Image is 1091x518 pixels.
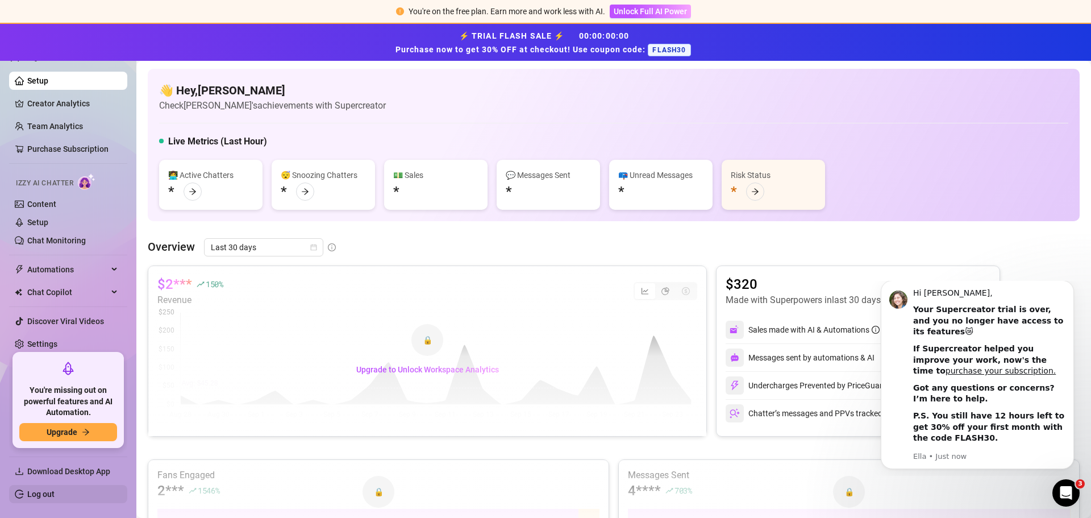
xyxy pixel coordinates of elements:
[47,428,77,437] span: Upgrade
[19,385,117,418] span: You're missing out on powerful features and AI Automation.
[49,23,202,57] div: 😿
[78,173,95,190] img: AI Chatter
[731,169,816,181] div: Risk Status
[82,428,90,436] span: arrow-right
[49,102,191,123] b: Got any questions or concerns? I’m here to help.
[27,317,104,326] a: Discover Viral Videos
[614,7,687,16] span: Unlock Full AI Power
[159,82,386,98] h4: 👋 Hey, [PERSON_NAME]
[409,7,605,16] span: You're on the free plan. Earn more and work less with AI.
[328,243,336,251] span: info-circle
[26,10,44,28] img: Profile image for Ella
[27,260,108,279] span: Automations
[49,130,201,161] b: P.S. You still have 12 hours left to get 30% off your first month with the code FLASH30.
[27,236,86,245] a: Chat Monitoring
[301,188,309,196] span: arrow-right
[27,122,83,131] a: Team Analytics
[168,135,267,148] h5: Live Metrics (Last Hour)
[27,76,48,85] a: Setup
[49,7,202,18] div: Hi [PERSON_NAME],
[730,408,740,418] img: svg%3e
[395,31,695,54] strong: ⚡ TRIAL FLASH SALE ⚡
[159,98,386,113] article: Check [PERSON_NAME]'s achievements with Supercreator
[833,476,865,508] div: 🔒
[726,275,893,293] article: $320
[49,7,202,169] div: Message content
[864,281,1091,476] iframe: Intercom notifications message
[618,169,703,181] div: 📪 Unread Messages
[726,376,887,395] div: Undercharges Prevented by PriceGuard
[61,362,75,375] span: rocket
[27,339,57,349] a: Settings
[211,239,317,256] span: Last 30 days
[27,200,56,209] a: Content
[751,188,759,196] span: arrow-right
[395,45,648,54] strong: Purchase now to get 30% OFF at checkout! Use coupon code:
[396,7,404,15] span: exclamation-circle
[393,169,478,181] div: 💵 Sales
[15,288,22,296] img: Chat Copilot
[27,467,110,476] span: Download Desktop App
[310,244,317,251] span: calendar
[730,380,740,391] img: svg%3e
[27,218,48,227] a: Setup
[356,365,499,374] span: Upgrade to Unlock Workspace Analytics
[16,178,73,189] span: Izzy AI Chatter
[49,171,202,181] p: Message from Ella, sent Just now
[726,293,881,307] article: Made with Superpowers in last 30 days
[15,467,24,476] span: download
[363,476,394,508] div: 🔒
[506,169,591,181] div: 💬 Messages Sent
[27,490,55,499] a: Log out
[347,360,508,379] button: Upgrade to Unlock Workspace Analytics
[148,238,195,255] article: Overview
[748,324,880,336] div: Sales made with AI & Automations
[189,188,197,196] span: arrow-right
[610,7,691,16] a: Unlock Full AI Power
[19,423,117,441] button: Upgradearrow-right
[411,324,443,356] div: 🔒
[27,283,108,301] span: Chat Copilot
[49,63,192,94] b: If Supercreator helped you improve your work, now's the time to
[1076,479,1085,488] span: 3
[726,349,875,367] div: Messages sent by automations & AI
[579,31,630,40] span: 00 : 00 : 00 : 00
[726,404,882,422] div: Chatter’s messages and PPVs tracked
[27,94,118,113] a: Creator Analytics
[49,24,199,55] b: Your Supercreator trial is over, and you no longer have access to its features
[1052,479,1080,507] iframe: Intercom live chat
[648,44,690,56] span: FLASH30
[15,265,24,274] span: thunderbolt
[610,5,691,18] button: Unlock Full AI Power
[730,325,740,335] img: svg%3e
[27,140,118,158] a: Purchase Subscription
[82,85,193,94] a: purchase your subscription.
[281,169,366,181] div: 😴 Snoozing Chatters
[730,353,739,362] img: svg%3e
[168,169,253,181] div: 👩‍💻 Active Chatters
